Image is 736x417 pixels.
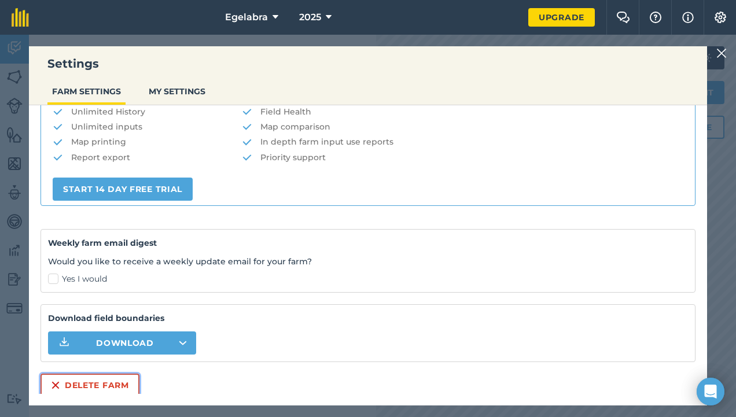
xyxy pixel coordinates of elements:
[48,273,688,285] label: Yes I would
[242,120,683,133] li: Map comparison
[47,80,126,102] button: FARM SETTINGS
[713,12,727,23] img: A cog icon
[53,135,242,148] li: Map printing
[48,331,196,355] button: Download
[41,374,139,397] button: Delete farm
[649,12,663,23] img: A question mark icon
[53,105,242,118] li: Unlimited History
[12,8,29,27] img: fieldmargin Logo
[225,10,268,24] span: Egelabra
[716,46,727,60] img: svg+xml;base64,PHN2ZyB4bWxucz0iaHR0cDovL3d3dy53My5vcmcvMjAwMC9zdmciIHdpZHRoPSIyMiIgaGVpZ2h0PSIzMC...
[51,378,60,392] img: svg+xml;base64,PHN2ZyB4bWxucz0iaHR0cDovL3d3dy53My5vcmcvMjAwMC9zdmciIHdpZHRoPSIxNiIgaGVpZ2h0PSIyNC...
[242,151,683,164] li: Priority support
[48,237,688,249] h4: Weekly farm email digest
[53,120,242,133] li: Unlimited inputs
[682,10,694,24] img: svg+xml;base64,PHN2ZyB4bWxucz0iaHR0cDovL3d3dy53My5vcmcvMjAwMC9zdmciIHdpZHRoPSIxNyIgaGVpZ2h0PSIxNy...
[48,312,688,324] strong: Download field boundaries
[528,8,595,27] a: Upgrade
[144,80,210,102] button: MY SETTINGS
[616,12,630,23] img: Two speech bubbles overlapping with the left bubble in the forefront
[299,10,321,24] span: 2025
[29,56,707,72] h3: Settings
[53,178,193,201] a: START 14 DAY FREE TRIAL
[697,378,724,405] div: Open Intercom Messenger
[48,255,688,268] p: Would you like to receive a weekly update email for your farm?
[242,105,683,118] li: Field Health
[96,337,154,349] span: Download
[242,135,683,148] li: In depth farm input use reports
[53,151,242,164] li: Report export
